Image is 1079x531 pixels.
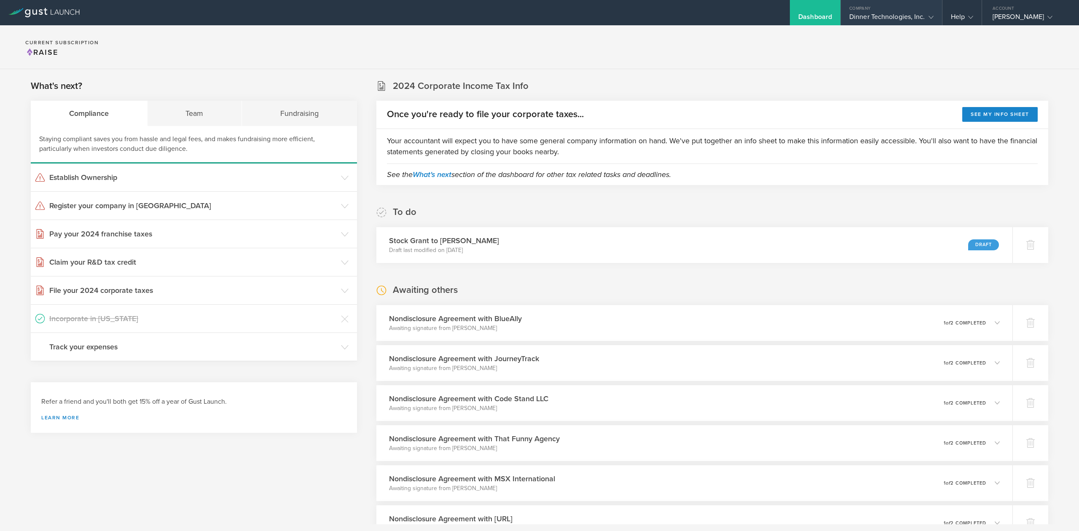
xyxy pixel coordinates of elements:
h3: Refer a friend and you'll both get 15% off a year of Gust Launch. [41,397,346,407]
h3: Nondisclosure Agreement with JourneyTrack [389,353,539,364]
h3: Establish Ownership [49,172,337,183]
h3: Nondisclosure Agreement with MSX International [389,473,555,484]
h3: Stock Grant to [PERSON_NAME] [389,235,499,246]
iframe: Chat Widget [1037,491,1079,531]
div: [PERSON_NAME] [993,13,1064,25]
h2: Current Subscription [25,40,99,45]
div: Stock Grant to [PERSON_NAME]Draft last modified on [DATE]Draft [376,227,1012,263]
p: 1 2 completed [944,401,986,405]
div: Compliance [31,101,148,126]
div: Draft [968,239,999,250]
em: of [946,400,950,406]
h2: 2024 Corporate Income Tax Info [393,80,529,92]
h2: Awaiting others [393,284,458,296]
em: of [946,360,950,366]
h2: What's next? [31,80,82,92]
div: Fundraising [242,101,357,126]
p: Awaiting signature from [PERSON_NAME] [389,484,555,493]
button: See my info sheet [962,107,1038,122]
span: Raise [25,48,58,57]
h3: Nondisclosure Agreement with That Funny Agency [389,433,560,444]
div: Staying compliant saves you from hassle and legal fees, and makes fundraising more efficient, par... [31,126,357,164]
em: of [946,520,950,526]
div: Help [951,13,973,25]
em: of [946,320,950,326]
p: 1 2 completed [944,361,986,365]
p: Awaiting signature from [PERSON_NAME] [389,324,522,333]
p: Awaiting signature from [PERSON_NAME] [389,364,539,373]
p: 1 2 completed [944,321,986,325]
a: Learn more [41,415,346,420]
p: 1 2 completed [944,481,986,485]
p: Awaiting signature from [PERSON_NAME] [389,444,560,453]
p: Draft last modified on [DATE] [389,246,499,255]
h3: File your 2024 corporate taxes [49,285,337,296]
p: Awaiting signature from [PERSON_NAME] [389,404,548,413]
em: of [946,480,950,486]
h3: Pay your 2024 franchise taxes [49,228,337,239]
div: Dinner Technologies, Inc. [849,13,934,25]
div: Team [148,101,242,126]
em: of [946,440,950,446]
h3: Nondisclosure Agreement with [URL] [389,513,513,524]
h3: Track your expenses [49,341,337,352]
h2: To do [393,206,416,218]
h3: Nondisclosure Agreement with BlueAlly [389,313,522,324]
em: See the section of the dashboard for other tax related tasks and deadlines. [387,170,671,179]
div: Dashboard [798,13,832,25]
p: 1 2 completed [944,521,986,526]
h3: Claim your R&D tax credit [49,257,337,268]
p: Your accountant will expect you to have some general company information on hand. We've put toget... [387,135,1038,157]
h3: Register your company in [GEOGRAPHIC_DATA] [49,200,337,211]
p: 1 2 completed [944,441,986,445]
h3: Incorporate in [US_STATE] [49,313,337,324]
h3: Nondisclosure Agreement with Code Stand LLC [389,393,548,404]
h2: Once you're ready to file your corporate taxes... [387,108,584,121]
a: What's next [413,170,451,179]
